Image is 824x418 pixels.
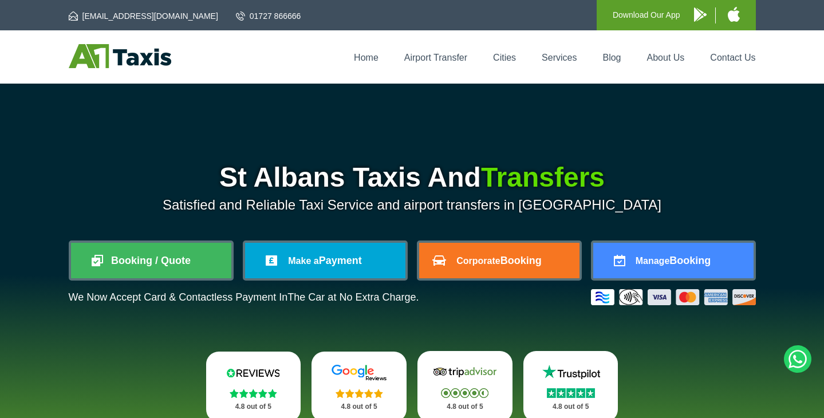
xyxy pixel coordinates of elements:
p: 4.8 out of 5 [536,400,606,414]
a: [EMAIL_ADDRESS][DOMAIN_NAME] [69,10,218,22]
a: 01727 866666 [236,10,301,22]
a: Contact Us [710,53,755,62]
p: We Now Accept Card & Contactless Payment In [69,291,419,303]
span: Make a [288,256,318,266]
a: Blog [602,53,621,62]
img: A1 Taxis iPhone App [728,7,740,22]
a: Airport Transfer [404,53,467,62]
h1: St Albans Taxis And [69,164,756,191]
img: A1 Taxis Android App [694,7,707,22]
p: 4.8 out of 5 [324,400,394,414]
img: Trustpilot [537,364,605,381]
img: Google [325,364,393,381]
a: Home [354,53,379,62]
img: Stars [336,389,383,398]
span: Manage [636,256,670,266]
a: Services [542,53,577,62]
img: Tripadvisor [431,364,499,381]
span: Transfers [481,162,605,192]
span: The Car at No Extra Charge. [287,291,419,303]
p: 4.8 out of 5 [219,400,289,414]
p: 4.8 out of 5 [430,400,500,414]
a: Booking / Quote [71,243,231,278]
img: Reviews.io [219,364,287,381]
img: A1 Taxis St Albans LTD [69,44,171,68]
img: Stars [230,389,277,398]
p: Download Our App [613,8,680,22]
a: About Us [647,53,685,62]
a: Cities [493,53,516,62]
img: Credit And Debit Cards [591,289,756,305]
img: Stars [441,388,488,398]
p: Satisfied and Reliable Taxi Service and airport transfers in [GEOGRAPHIC_DATA] [69,197,756,213]
a: CorporateBooking [419,243,579,278]
span: Corporate [456,256,500,266]
a: Make aPayment [245,243,405,278]
a: ManageBooking [593,243,754,278]
img: Stars [547,388,595,398]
